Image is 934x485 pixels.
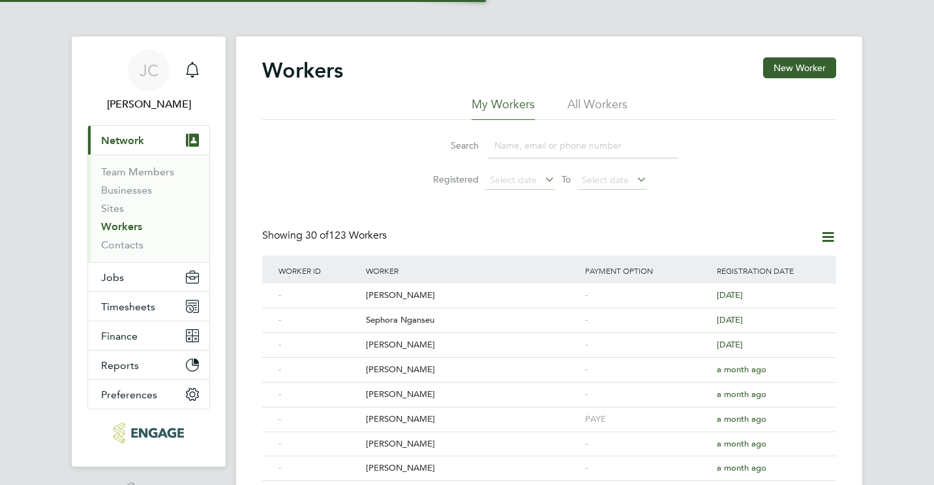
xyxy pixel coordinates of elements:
[558,171,575,188] span: To
[101,239,143,251] a: Contacts
[88,351,209,379] button: Reports
[714,256,823,286] div: Registration Date
[88,263,209,291] button: Jobs
[101,166,174,178] a: Team Members
[582,284,714,308] div: -
[717,314,743,325] span: [DATE]
[101,330,138,342] span: Finance
[87,50,210,112] a: JC[PERSON_NAME]
[717,438,766,449] span: a month ago
[363,256,582,286] div: Worker
[101,202,124,214] a: Sites
[275,357,823,368] a: -[PERSON_NAME]-a month ago
[275,284,363,308] div: -
[363,358,582,382] div: [PERSON_NAME]
[363,456,582,480] div: [PERSON_NAME]
[275,332,823,344] a: -[PERSON_NAME]-[DATE]
[582,383,714,407] div: -
[363,407,582,432] div: [PERSON_NAME]
[717,389,766,400] span: a month ago
[567,96,627,120] li: All Workers
[88,380,209,409] button: Preferences
[101,301,155,313] span: Timesheets
[262,229,389,242] div: Showing
[88,321,209,350] button: Finance
[363,333,582,357] div: [PERSON_NAME]
[101,134,144,147] span: Network
[472,96,535,120] li: My Workers
[582,456,714,480] div: -
[275,256,363,286] div: Worker ID
[363,383,582,407] div: [PERSON_NAME]
[101,184,152,196] a: Businesses
[101,359,139,372] span: Reports
[275,283,823,294] a: -[PERSON_NAME]-[DATE]
[582,358,714,382] div: -
[420,140,479,151] label: Search
[763,57,836,78] button: New Worker
[275,308,363,332] div: -
[717,364,766,375] span: a month ago
[582,432,714,456] div: -
[717,339,743,350] span: [DATE]
[87,422,210,443] a: Go to home page
[88,292,209,321] button: Timesheets
[72,37,226,467] nav: Main navigation
[275,456,363,480] div: -
[420,173,479,185] label: Registered
[275,407,363,432] div: -
[113,422,183,443] img: educationmattersgroup-logo-retina.png
[582,308,714,332] div: -
[101,220,142,233] a: Workers
[305,229,329,242] span: 30 of
[582,256,714,286] div: Payment Option
[582,407,714,432] div: PAYE
[88,154,209,262] div: Network
[275,358,363,382] div: -
[363,284,582,308] div: [PERSON_NAME]
[717,413,766,424] span: a month ago
[305,229,387,242] span: 123 Workers
[363,432,582,456] div: [PERSON_NAME]
[717,289,743,301] span: [DATE]
[101,389,157,401] span: Preferences
[88,126,209,154] button: Network
[275,383,363,407] div: -
[582,333,714,357] div: -
[717,462,766,473] span: a month ago
[490,174,537,186] span: Select date
[275,333,363,357] div: -
[363,308,582,332] div: Sephora Nganseu
[87,96,210,112] span: James Carey
[140,62,158,79] span: JC
[275,382,823,393] a: -[PERSON_NAME]-a month ago
[488,133,678,158] input: Name, email or phone number
[275,407,823,418] a: -[PERSON_NAME]PAYEa month ago
[275,456,823,467] a: -[PERSON_NAME]-a month ago
[275,432,823,443] a: -[PERSON_NAME]-a month ago
[275,432,363,456] div: -
[582,174,629,186] span: Select date
[101,271,124,284] span: Jobs
[262,57,343,83] h2: Workers
[275,308,823,319] a: -Sephora Nganseu-[DATE]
